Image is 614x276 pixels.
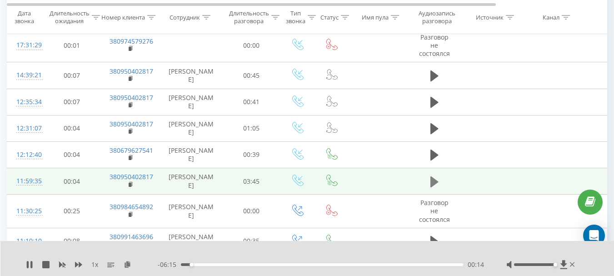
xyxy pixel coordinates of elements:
[223,115,280,141] td: 01:05
[44,62,100,89] td: 00:07
[16,93,35,111] div: 12:35:34
[223,195,280,228] td: 00:00
[223,29,280,62] td: 00:00
[160,62,223,89] td: [PERSON_NAME]
[44,115,100,141] td: 00:04
[554,263,557,266] div: Accessibility label
[44,141,100,168] td: 00:04
[16,36,35,54] div: 17:31:29
[110,172,153,181] a: 380950402817
[362,13,389,21] div: Имя пула
[110,120,153,128] a: 380950402817
[419,198,450,223] span: Разговор не состоялся
[160,89,223,115] td: [PERSON_NAME]
[158,260,181,269] span: - 06:15
[110,93,153,102] a: 380950402817
[7,10,41,25] div: Дата звонка
[16,202,35,220] div: 11:30:25
[110,202,153,211] a: 380984654892
[170,13,200,21] div: Сотрудник
[223,141,280,168] td: 00:39
[320,13,339,21] div: Статус
[160,115,223,141] td: [PERSON_NAME]
[44,89,100,115] td: 00:07
[16,66,35,84] div: 14:39:21
[101,13,145,21] div: Номер клиента
[110,37,153,45] a: 380974579276
[44,195,100,228] td: 00:25
[583,225,605,246] div: Open Intercom Messenger
[50,10,90,25] div: Длительность ожидания
[16,146,35,164] div: 12:12:40
[160,195,223,228] td: [PERSON_NAME]
[44,228,100,254] td: 00:08
[190,263,193,266] div: Accessibility label
[44,168,100,195] td: 00:04
[110,67,153,75] a: 380950402817
[415,10,459,25] div: Аудиозапись разговора
[223,89,280,115] td: 00:41
[229,10,269,25] div: Длительность разговора
[286,10,305,25] div: Тип звонка
[468,260,484,269] span: 00:14
[160,168,223,195] td: [PERSON_NAME]
[223,228,280,254] td: 00:35
[160,141,223,168] td: [PERSON_NAME]
[419,33,450,58] span: Разговор не состоялся
[44,29,100,62] td: 00:01
[476,13,504,21] div: Источник
[16,172,35,190] div: 11:59:35
[110,232,153,241] a: 380991463696
[91,260,98,269] span: 1 x
[160,228,223,254] td: [PERSON_NAME]
[16,232,35,250] div: 11:10:10
[223,168,280,195] td: 03:45
[223,62,280,89] td: 00:45
[110,146,153,155] a: 380679627541
[543,13,559,21] div: Канал
[16,120,35,137] div: 12:31:07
